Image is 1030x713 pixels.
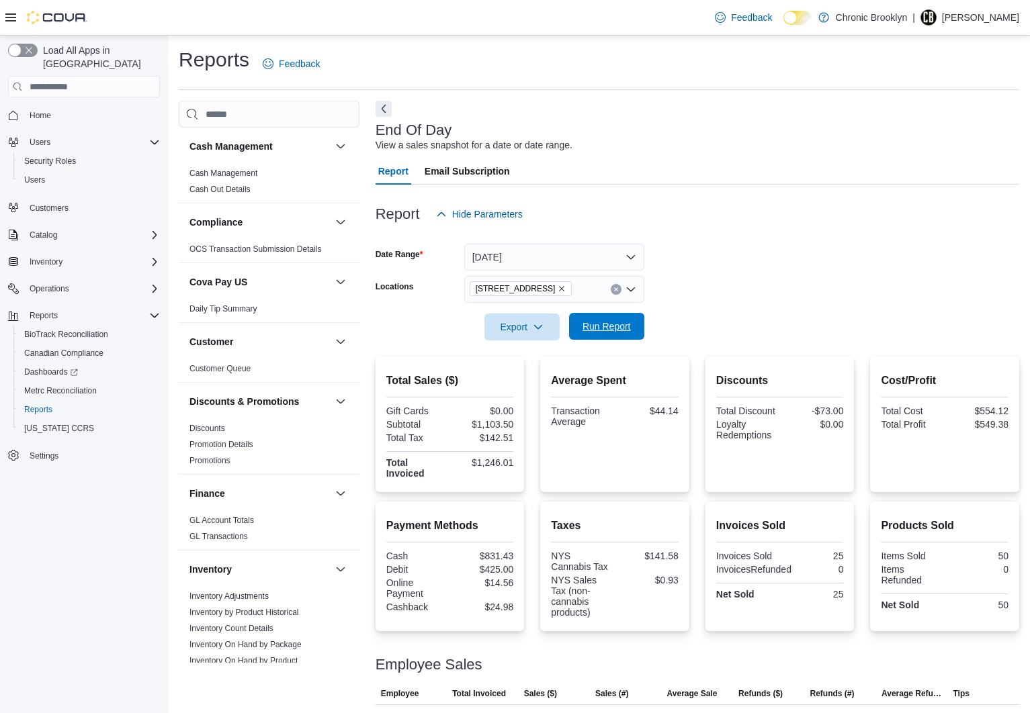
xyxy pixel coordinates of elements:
[189,424,225,433] a: Discounts
[617,551,679,561] div: $141.58
[38,44,160,70] span: Load All Apps in [GEOGRAPHIC_DATA]
[24,307,160,324] span: Reports
[30,310,58,321] span: Reports
[179,420,359,474] div: Discounts & Promotions
[376,249,423,260] label: Date Range
[452,406,513,416] div: $0.00
[333,214,349,230] button: Compliance
[189,563,232,576] h3: Inventory
[452,564,513,575] div: $425.00
[617,575,679,585] div: $0.93
[378,158,409,185] span: Report
[731,11,772,24] span: Feedback
[189,532,248,541] a: GL Transactions
[19,345,109,361] a: Canadian Compliance
[3,105,165,125] button: Home
[19,364,160,380] span: Dashboards
[189,624,273,633] a: Inventory Count Details
[569,313,644,340] button: Run Report
[583,320,631,333] span: Run Report
[881,551,942,561] div: Items Sold
[947,564,1008,575] div: 0
[386,457,425,479] strong: Total Invoiced
[189,169,257,178] a: Cash Management
[24,385,97,396] span: Metrc Reconciliation
[431,201,528,228] button: Hide Parameters
[179,165,359,203] div: Cash Management
[3,306,165,325] button: Reports
[836,9,908,26] p: Chronic Brooklyn
[24,307,63,324] button: Reports
[452,577,513,588] div: $14.56
[716,551,777,561] div: Invoices Sold
[13,344,165,363] button: Canadian Compliance
[386,432,447,443] div: Total Tax
[386,602,447,612] div: Cashback
[452,551,513,561] div: $831.43
[189,439,253,450] span: Promotion Details
[947,419,1008,430] div: $549.38
[551,518,679,534] h2: Taxes
[189,395,299,408] h3: Discounts & Promotions
[452,419,513,430] div: $1,103.50
[24,254,68,270] button: Inventory
[783,406,844,416] div: -$73.00
[19,326,114,342] a: BioTrack Reconciliation
[947,406,1008,416] div: $554.12
[452,432,513,443] div: $142.51
[30,450,58,461] span: Settings
[189,395,330,408] button: Discounts & Promotions
[189,335,233,348] h3: Customer
[947,551,1008,561] div: 50
[738,688,783,699] span: Refunds ($)
[783,551,844,561] div: 25
[19,401,160,418] span: Reports
[189,487,225,500] h3: Finance
[881,518,1008,534] h2: Products Sold
[386,577,447,599] div: Online Payment
[24,281,160,297] span: Operations
[783,25,784,26] span: Dark Mode
[279,57,320,70] span: Feedback
[24,199,160,216] span: Customers
[189,335,330,348] button: Customer
[24,175,45,185] span: Users
[376,122,452,138] h3: End Of Day
[19,401,58,418] a: Reports
[881,419,942,430] div: Total Profit
[24,404,52,415] span: Reports
[13,152,165,171] button: Security Roles
[716,564,791,575] div: InvoicesRefunded
[13,171,165,189] button: Users
[189,455,230,466] span: Promotions
[24,134,56,150] button: Users
[189,140,330,153] button: Cash Management
[189,168,257,179] span: Cash Management
[710,4,777,31] a: Feedback
[189,216,243,229] h3: Compliance
[30,230,57,240] span: Catalog
[551,373,679,389] h2: Average Spent
[19,345,160,361] span: Canadian Compliance
[30,203,69,213] span: Customers
[24,107,56,124] a: Home
[19,383,160,399] span: Metrc Reconciliation
[524,688,557,699] span: Sales ($)
[716,589,755,600] strong: Net Sold
[8,100,160,500] nav: Complex example
[189,531,248,542] span: GL Transactions
[24,156,76,167] span: Security Roles
[189,608,299,617] a: Inventory by Product Historical
[333,138,349,154] button: Cash Management
[189,623,273,634] span: Inventory Count Details
[386,551,447,561] div: Cash
[881,564,942,585] div: Items Refunded
[783,589,844,600] div: 25
[333,393,349,410] button: Discounts & Promotions
[179,361,359,382] div: Customer
[189,655,298,666] span: Inventory On Hand by Product
[716,419,777,440] div: Loyalty Redemptions
[30,256,62,267] span: Inventory
[24,227,160,243] span: Catalog
[476,282,556,295] span: [STREET_ADDRESS]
